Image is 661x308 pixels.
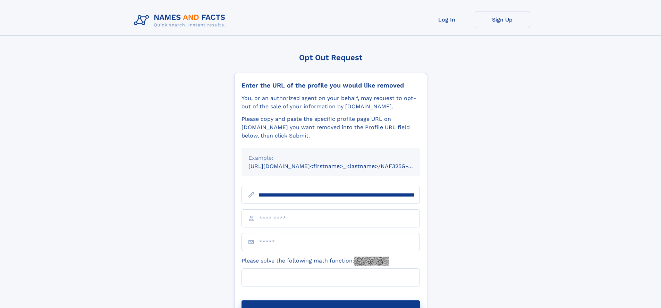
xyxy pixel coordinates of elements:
[131,11,231,30] img: Logo Names and Facts
[241,94,420,111] div: You, or an authorized agent on your behalf, may request to opt-out of the sale of your informatio...
[248,163,433,169] small: [URL][DOMAIN_NAME]<firstname>_<lastname>/NAF325G-xxxxxxxx
[475,11,530,28] a: Sign Up
[241,115,420,140] div: Please copy and paste the specific profile page URL on [DOMAIN_NAME] you want removed into the Pr...
[419,11,475,28] a: Log In
[248,154,413,162] div: Example:
[234,53,427,62] div: Opt Out Request
[241,257,389,266] label: Please solve the following math function:
[241,82,420,89] div: Enter the URL of the profile you would like removed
